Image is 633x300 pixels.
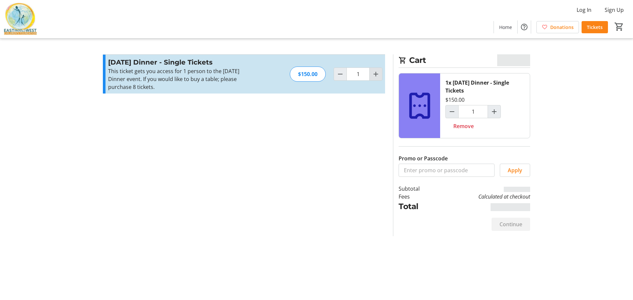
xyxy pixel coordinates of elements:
[508,166,522,174] span: Apply
[399,201,437,212] td: Total
[334,68,347,80] button: Decrement by one
[599,5,629,15] button: Sign Up
[453,122,474,130] span: Remove
[577,6,591,14] span: Log In
[399,54,530,68] h2: Cart
[500,164,530,177] button: Apply
[108,67,252,91] div: This ticket gets you access for 1 person to the [DATE] Dinner event. If you would like to buy a t...
[613,21,625,33] button: Cart
[536,21,579,33] a: Donations
[582,21,608,33] a: Tickets
[446,105,458,118] button: Decrement by one
[550,24,574,31] span: Donations
[347,68,370,81] input: Diwali Dinner - Single Tickets Quantity
[494,21,517,33] a: Home
[497,54,530,66] span: CA$0.00
[445,120,482,133] button: Remove
[108,57,252,67] h3: [DATE] Dinner - Single Tickets
[605,6,624,14] span: Sign Up
[290,67,326,82] div: $150.00
[399,154,448,162] label: Promo or Passcode
[571,5,597,15] button: Log In
[518,20,531,34] button: Help
[370,68,382,80] button: Increment by one
[399,193,437,201] td: Fees
[445,79,525,95] div: 1x [DATE] Dinner - Single Tickets
[399,185,437,193] td: Subtotal
[499,24,512,31] span: Home
[399,164,495,177] input: Enter promo or passcode
[4,3,37,36] img: East Meets West Children's Foundation's Logo
[587,24,603,31] span: Tickets
[437,193,530,201] td: Calculated at checkout
[445,96,465,104] div: $150.00
[458,105,488,118] input: Diwali Dinner - Single Tickets Quantity
[488,105,500,118] button: Increment by one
